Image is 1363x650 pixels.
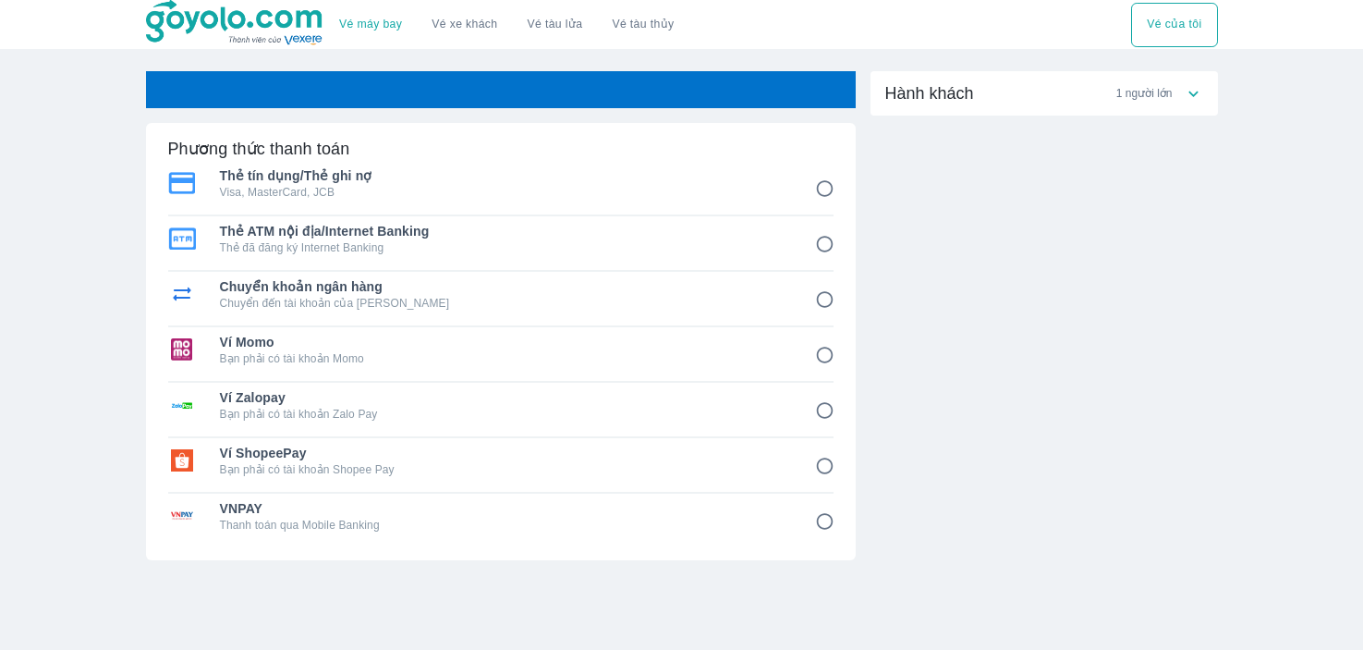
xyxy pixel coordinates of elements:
p: Chuyển đến tài khoản của [PERSON_NAME] [220,296,789,311]
div: Chuyển khoản ngân hàngChuyển khoản ngân hàngChuyển đến tài khoản của [PERSON_NAME] [168,272,834,316]
button: Vé tàu thủy [597,3,688,47]
span: Ví Momo [220,333,789,351]
div: Thẻ ATM nội địa/Internet BankingThẻ ATM nội địa/Internet BankingThẻ đã đăng ký Internet Banking [168,216,834,261]
div: Ví ShopeePayVí ShopeePayBạn phải có tài khoản Shopee Pay [168,438,834,483]
div: Hành khách1 người lớn [870,71,1218,116]
div: choose transportation mode [324,3,688,47]
p: Thanh toán qua Mobile Banking [220,518,789,533]
a: Vé tàu lửa [513,3,598,47]
img: Ví Momo [168,338,196,361]
h6: Phương thức thanh toán [168,138,350,160]
a: Vé máy bay [339,18,402,31]
span: Hành khách [885,82,974,104]
p: Bạn phải có tài khoản Zalo Pay [220,407,789,422]
div: choose transportation mode [1131,3,1217,47]
span: 1 người lớn [1116,86,1173,101]
span: Ví ShopeePay [220,444,789,462]
p: Thẻ đã đăng ký Internet Banking [220,240,789,255]
p: Bạn phải có tài khoản Shopee Pay [220,462,789,477]
div: Thẻ tín dụng/Thẻ ghi nợThẻ tín dụng/Thẻ ghi nợVisa, MasterCard, JCB [168,161,834,205]
span: Thẻ ATM nội địa/Internet Banking [220,222,789,240]
a: Vé xe khách [432,18,497,31]
div: VNPAYVNPAYThanh toán qua Mobile Banking [168,494,834,538]
p: Bạn phải có tài khoản Momo [220,351,789,366]
div: Ví ZalopayVí ZalopayBạn phải có tài khoản Zalo Pay [168,383,834,427]
div: Ví MomoVí MomoBạn phải có tài khoản Momo [168,327,834,372]
img: Ví ShopeePay [168,449,196,472]
span: Ví Zalopay [220,388,789,407]
p: Visa, MasterCard, JCB [220,185,789,200]
img: Ví Zalopay [168,394,196,416]
img: Thẻ tín dụng/Thẻ ghi nợ [168,172,196,194]
img: Chuyển khoản ngân hàng [168,283,196,305]
img: Thẻ ATM nội địa/Internet Banking [168,227,196,250]
span: VNPAY [220,499,789,518]
button: Vé của tôi [1131,3,1217,47]
img: VNPAY [168,505,196,527]
span: Thẻ tín dụng/Thẻ ghi nợ [220,166,789,185]
span: Chuyển khoản ngân hàng [220,277,789,296]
